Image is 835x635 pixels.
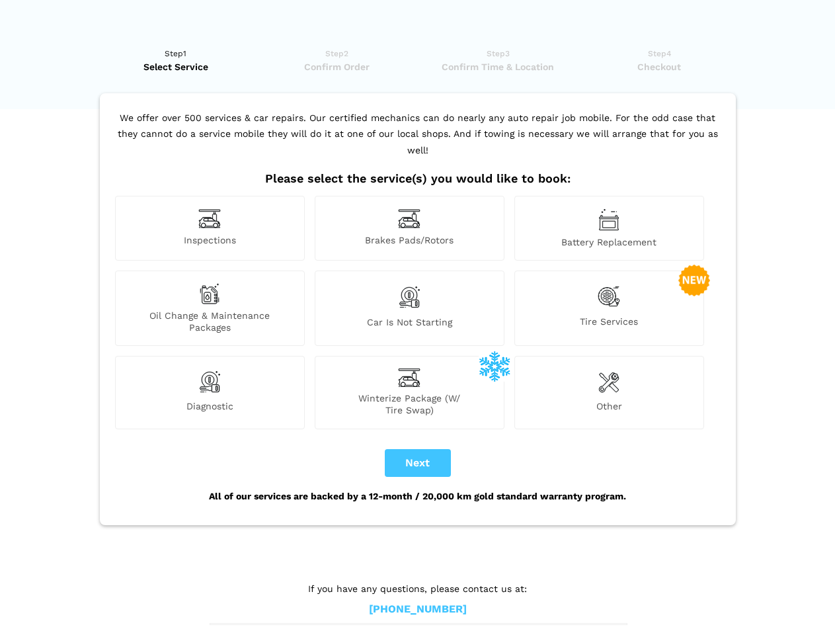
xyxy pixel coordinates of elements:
span: Diagnostic [116,400,304,416]
a: Step3 [422,47,575,73]
span: Select Service [100,60,253,73]
span: Confirm Order [260,60,413,73]
span: Other [515,400,703,416]
span: Tire Services [515,316,703,333]
div: All of our services are backed by a 12-month / 20,000 km gold standard warranty program. [112,477,724,515]
a: Step2 [260,47,413,73]
span: Brakes Pads/Rotors [315,234,504,248]
a: [PHONE_NUMBER] [369,603,467,616]
p: If you have any questions, please contact us at: [210,581,626,596]
p: We offer over 500 services & car repairs. Our certified mechanics can do nearly any auto repair j... [112,110,724,172]
button: Next [385,449,451,477]
span: Confirm Time & Location [422,60,575,73]
span: Winterize Package (W/ Tire Swap) [315,392,504,416]
img: winterize-icon_1.png [479,350,510,382]
h2: Please select the service(s) you would like to book: [112,171,724,186]
a: Step1 [100,47,253,73]
span: Battery Replacement [515,236,703,248]
span: Car is not starting [315,316,504,333]
span: Checkout [583,60,736,73]
a: Step4 [583,47,736,73]
span: Oil Change & Maintenance Packages [116,310,304,333]
img: new-badge-2-48.png [678,265,710,296]
span: Inspections [116,234,304,248]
